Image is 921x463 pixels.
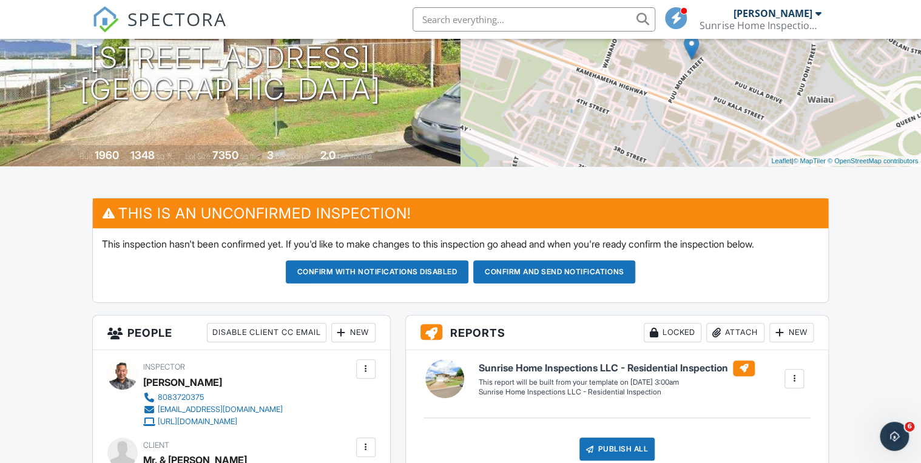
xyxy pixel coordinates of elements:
[828,157,918,164] a: © OpenStreetMap contributors
[700,19,821,32] div: Sunrise Home Inspections LLC
[733,7,812,19] div: [PERSON_NAME]
[212,149,238,161] div: 7350
[143,391,283,404] a: 8083720375
[275,152,309,161] span: bedrooms
[286,260,469,283] button: Confirm with notifications disabled
[331,323,376,342] div: New
[127,6,227,32] span: SPECTORA
[267,149,274,161] div: 3
[95,149,119,161] div: 1960
[143,441,169,450] span: Client
[706,323,764,342] div: Attach
[473,260,635,283] button: Confirm and send notifications
[102,237,819,251] p: This inspection hasn't been confirmed yet. If you'd like to make changes to this inspection go ah...
[644,323,701,342] div: Locked
[769,323,814,342] div: New
[79,152,93,161] span: Built
[143,404,283,416] a: [EMAIL_ADDRESS][DOMAIN_NAME]
[80,42,381,106] h1: [STREET_ADDRESS] [GEOGRAPHIC_DATA]
[768,156,921,166] div: |
[158,417,237,427] div: [URL][DOMAIN_NAME]
[771,157,791,164] a: Leaflet
[406,316,828,350] h3: Reports
[143,416,283,428] a: [URL][DOMAIN_NAME]
[92,16,227,42] a: SPECTORA
[158,405,283,414] div: [EMAIL_ADDRESS][DOMAIN_NAME]
[185,152,211,161] span: Lot Size
[92,6,119,33] img: The Best Home Inspection Software - Spectora
[337,152,372,161] span: bathrooms
[479,387,755,397] div: Sunrise Home Inspections LLC - Residential Inspection
[93,198,828,228] h3: This is an Unconfirmed Inspection!
[579,438,655,461] div: Publish All
[880,422,909,451] iframe: Intercom live chat
[905,422,914,431] span: 6
[240,152,255,161] span: sq.ft.
[130,149,155,161] div: 1348
[207,323,326,342] div: Disable Client CC Email
[143,362,185,371] span: Inspector
[479,377,755,387] div: This report will be built from your template on [DATE] 3:00am
[793,157,826,164] a: © MapTiler
[93,316,390,350] h3: People
[320,149,336,161] div: 2.0
[158,393,204,402] div: 8083720375
[143,373,222,391] div: [PERSON_NAME]
[479,360,755,376] h6: Sunrise Home Inspections LLC - Residential Inspection
[157,152,174,161] span: sq. ft.
[413,7,655,32] input: Search everything...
